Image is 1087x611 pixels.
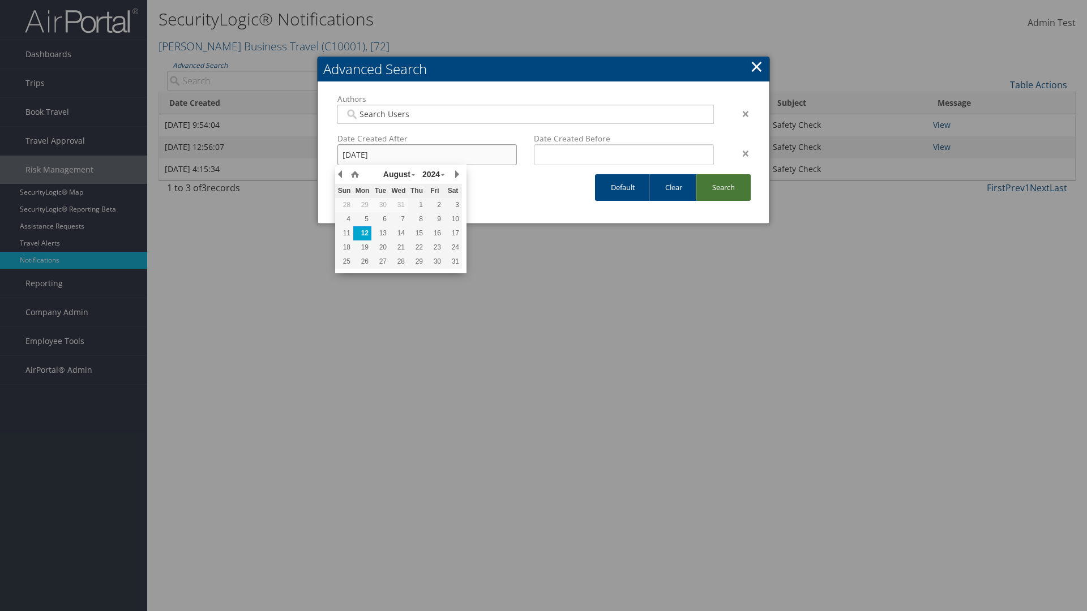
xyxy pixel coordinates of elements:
[408,214,426,224] div: 8
[426,256,444,266] div: 30
[371,200,390,210] div: 30
[345,109,706,120] input: Search Users
[390,200,408,210] div: 31
[722,147,758,160] div: ×
[426,200,444,210] div: 2
[444,200,462,210] div: 3
[426,214,444,224] div: 9
[444,256,462,266] div: 31
[335,228,353,238] div: 11
[422,170,440,179] span: 2024
[335,256,353,266] div: 25
[426,242,444,252] div: 23
[426,228,444,238] div: 16
[408,200,426,210] div: 1
[371,242,390,252] div: 20
[408,228,426,238] div: 15
[444,214,462,224] div: 10
[408,256,426,266] div: 29
[337,93,714,105] label: Authors
[353,256,371,266] div: 26
[408,184,426,198] th: Thu
[353,214,371,224] div: 5
[750,55,763,78] a: Close
[371,228,390,238] div: 13
[649,174,698,201] a: Clear
[353,184,371,198] th: Mon
[444,242,462,252] div: 24
[595,174,651,201] a: Default
[390,242,408,252] div: 21
[534,133,713,144] label: Date Created Before
[390,184,408,198] th: Wed
[353,228,371,238] div: 12
[335,184,353,198] th: Sun
[353,200,371,210] div: 29
[318,57,769,81] h2: Advanced Search
[353,242,371,252] div: 19
[390,214,408,224] div: 7
[335,242,353,252] div: 18
[337,133,517,144] label: Date Created After
[444,184,462,198] th: Sat
[371,184,390,198] th: Tue
[408,242,426,252] div: 22
[383,170,410,179] span: August
[371,214,390,224] div: 6
[335,200,353,210] div: 28
[390,256,408,266] div: 28
[371,256,390,266] div: 27
[696,174,751,201] a: Search
[444,228,462,238] div: 17
[335,214,353,224] div: 4
[390,228,408,238] div: 14
[426,184,444,198] th: Fri
[722,107,758,121] div: ×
